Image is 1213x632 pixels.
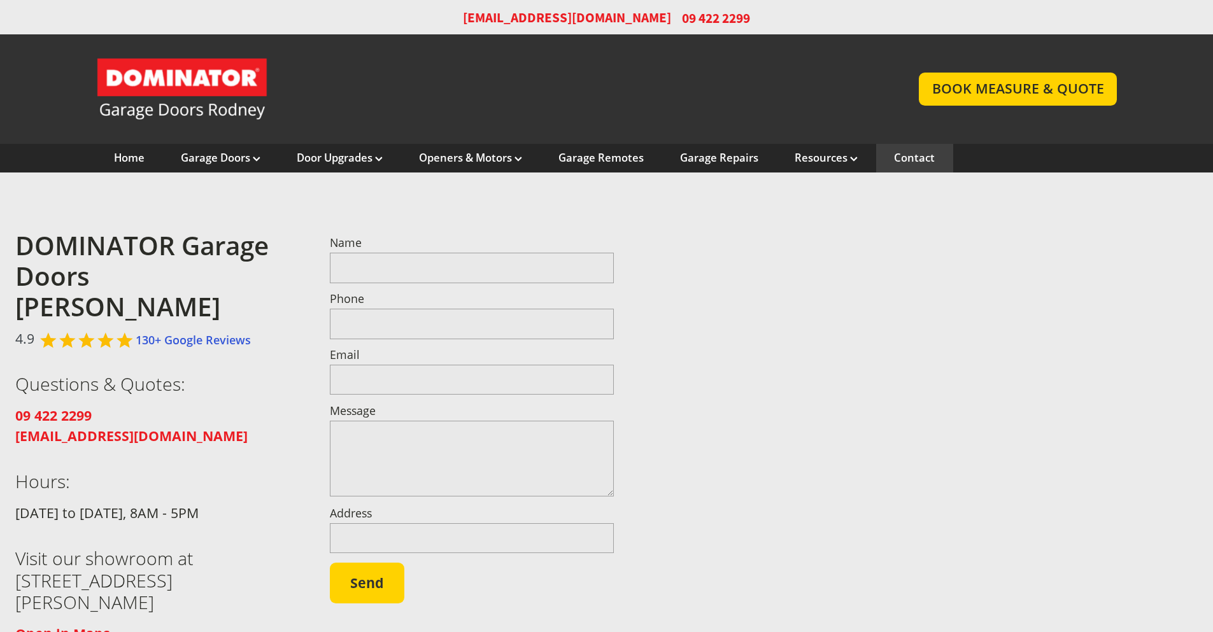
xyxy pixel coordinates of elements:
[330,563,404,603] button: Send
[136,332,251,348] a: 130+ Google Reviews
[15,503,300,523] p: [DATE] to [DATE], 8AM - 5PM
[15,373,300,395] h3: Questions & Quotes:
[15,427,248,445] a: [EMAIL_ADDRESS][DOMAIN_NAME]
[181,151,260,165] a: Garage Doors
[682,9,750,27] span: 09 422 2299
[15,547,300,613] h3: Visit our showroom at [STREET_ADDRESS][PERSON_NAME]
[330,293,614,305] label: Phone
[558,151,644,165] a: Garage Remotes
[15,328,34,349] span: 4.9
[15,230,300,323] h2: DOMINATOR Garage Doors [PERSON_NAME]
[15,407,92,425] a: 09 422 2299
[96,57,894,121] a: Garage Door and Secure Access Solutions homepage
[330,349,614,361] label: Email
[680,151,758,165] a: Garage Repairs
[330,508,614,519] label: Address
[330,405,614,417] label: Message
[40,332,136,349] div: Rated 4.9 out of 5,
[114,151,145,165] a: Home
[894,151,935,165] a: Contact
[297,151,383,165] a: Door Upgrades
[463,9,671,27] a: [EMAIL_ADDRESS][DOMAIN_NAME]
[330,237,614,249] label: Name
[419,151,522,165] a: Openers & Motors
[15,470,300,492] h3: Hours:
[795,151,858,165] a: Resources
[15,406,92,425] strong: 09 422 2299
[919,73,1117,105] a: BOOK MEASURE & QUOTE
